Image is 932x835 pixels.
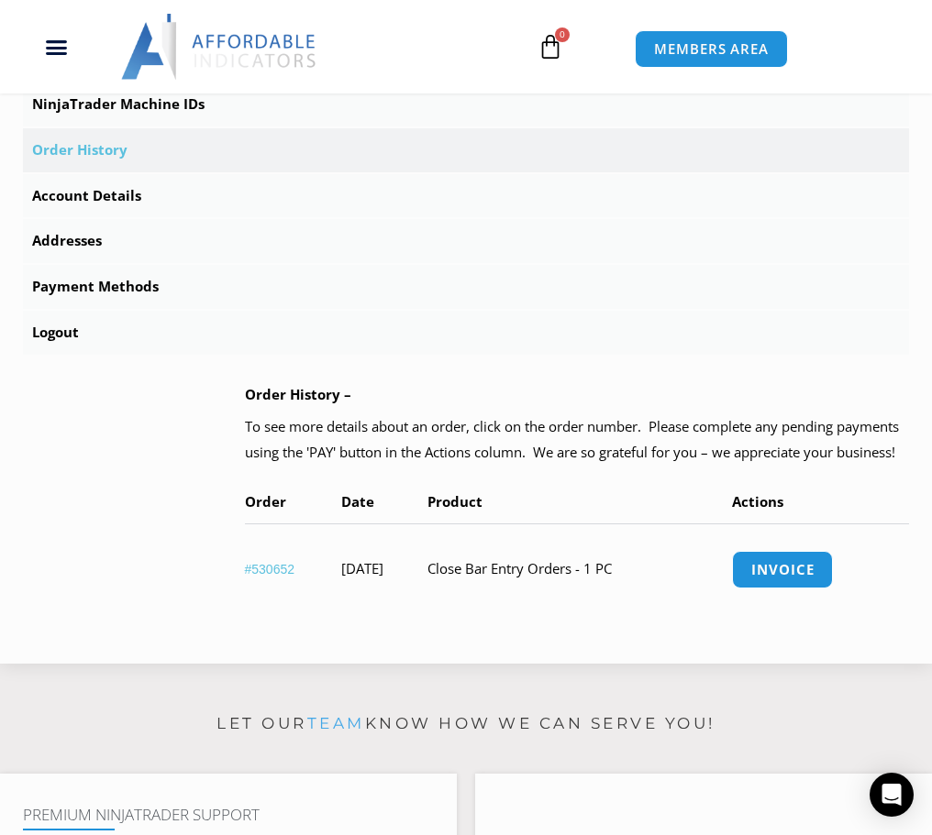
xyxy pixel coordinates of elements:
a: MEMBERS AREA [635,30,788,68]
span: Date [341,492,374,511]
a: Addresses [23,219,909,263]
a: View order number 530652 [245,562,295,577]
a: Payment Methods [23,265,909,309]
span: MEMBERS AREA [654,42,769,56]
b: Order History – [245,385,351,403]
time: [DATE] [341,559,383,577]
a: NinjaTrader Machine IDs [23,82,909,126]
a: 0 [510,20,591,73]
span: Order [245,492,286,511]
span: Actions [732,492,783,511]
a: team [307,714,365,732]
div: Open Intercom Messenger [870,773,914,817]
h4: Premium NinjaTrader Support [23,806,434,824]
span: 0 [555,27,570,42]
a: Account Details [23,174,909,218]
td: Close Bar Entry Orders - 1 PC [427,523,732,615]
div: Menu Toggle [10,29,103,64]
a: Order History [23,128,909,172]
p: To see more details about an order, click on the order number. Please complete any pending paymen... [245,414,910,466]
img: LogoAI | Affordable Indicators – NinjaTrader [121,14,318,80]
span: Product [427,492,483,511]
a: Invoice order number 530652 [732,551,833,588]
a: Logout [23,311,909,355]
